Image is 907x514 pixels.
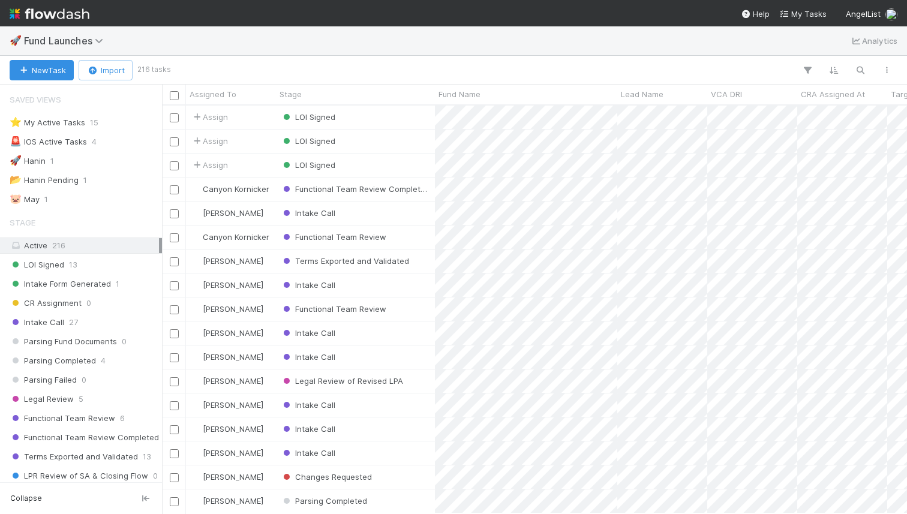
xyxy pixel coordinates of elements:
span: Parsing Failed [10,372,77,387]
span: Fund Launches [24,35,109,47]
img: avatar_d2b43477-63dc-4e62-be5b-6fdd450c05a1.png [885,8,897,20]
div: LOI Signed [281,135,335,147]
input: Toggle Row Selected [170,257,179,266]
div: Intake Call [281,279,335,291]
div: Intake Call [281,327,335,339]
img: avatar_d055a153-5d46-4590-b65c-6ad68ba65107.png [191,400,201,410]
span: Terms Exported and Validated [281,256,409,266]
div: Hanin Pending [10,173,79,188]
span: VCA DRI [711,88,742,100]
div: IOS Active Tasks [10,134,87,149]
span: 0 [86,296,91,311]
span: 1 [83,173,87,188]
div: Functional Team Review Completed [281,183,429,195]
span: Intake Call [281,328,335,338]
span: 0 [82,372,86,387]
input: Toggle Row Selected [170,209,179,218]
input: Toggle Row Selected [170,473,179,482]
input: Toggle Row Selected [170,185,179,194]
input: Toggle Row Selected [170,449,179,458]
span: Fund Name [439,88,480,100]
span: Parsing Completed [281,496,367,506]
span: 0 [122,334,127,349]
span: [PERSON_NAME] [203,424,263,434]
span: Functional Team Review [281,232,386,242]
span: Intake Call [10,315,64,330]
img: avatar_60e5bba5-e4c9-4ca2-8b5c-d649d5645218.png [191,304,201,314]
div: Intake Call [281,447,335,459]
div: Canyon Kornicker [191,183,269,195]
div: Hanin [10,154,46,169]
div: [PERSON_NAME] [191,255,263,267]
div: My Active Tasks [10,115,85,130]
div: Canyon Kornicker [191,231,269,243]
span: 🐷 [10,194,22,204]
a: Analytics [850,34,897,48]
span: 27 [69,315,78,330]
div: [PERSON_NAME] [191,207,263,219]
span: Functional Team Review [10,411,115,426]
span: Legal Review of Revised LPA [281,376,403,386]
span: Legal Review [10,392,74,407]
div: [PERSON_NAME] [191,279,263,291]
span: LOI Signed [281,136,335,146]
span: Collapse [10,493,42,504]
span: [PERSON_NAME] [203,472,263,482]
input: Toggle All Rows Selected [170,91,179,100]
span: 6 [120,411,125,426]
span: Functional Team Review Completed [10,430,159,445]
img: avatar_7ba8ec58-bd0f-432b-b5d2-ae377bfaef52.png [191,352,201,362]
div: Legal Review of Revised LPA [281,375,403,387]
div: [PERSON_NAME] [191,447,263,459]
a: My Tasks [779,8,827,20]
span: LOI Signed [281,160,335,170]
img: avatar_768cd48b-9260-4103-b3ef-328172ae0546.png [191,472,201,482]
div: [PERSON_NAME] [191,423,263,435]
span: Saved Views [10,88,61,112]
span: 🚨 [10,136,22,146]
div: Functional Team Review [281,231,386,243]
span: Parsing Fund Documents [10,334,117,349]
small: 216 tasks [137,64,171,75]
img: avatar_d1f4bd1b-0b26-4d9b-b8ad-69b413583d95.png [191,184,201,194]
span: 1 [116,276,119,291]
button: NewTask [10,60,74,80]
button: Import [79,60,133,80]
span: Intake Call [281,424,335,434]
img: avatar_a669165c-e543-4b1d-ab80-0c2a52253154.png [191,448,201,458]
span: [PERSON_NAME] [203,304,263,314]
span: Intake Call [281,208,335,218]
span: Functional Team Review Completed [281,184,430,194]
div: Intake Call [281,423,335,435]
div: May [10,192,40,207]
div: [PERSON_NAME] [191,327,263,339]
span: [PERSON_NAME] [203,496,263,506]
img: avatar_56903d4e-183f-4548-9968-339ac63075ae.png [191,496,201,506]
input: Toggle Row Selected [170,353,179,362]
input: Toggle Row Selected [170,377,179,386]
span: LOI Signed [281,112,335,122]
span: [PERSON_NAME] [203,280,263,290]
span: Intake Call [281,352,335,362]
span: CRA Assigned At [801,88,865,100]
span: 5 [79,392,83,407]
img: avatar_d055a153-5d46-4590-b65c-6ad68ba65107.png [191,424,201,434]
div: Assign [191,135,228,147]
span: CR Assignment [10,296,82,311]
div: Intake Call [281,351,335,363]
span: 13 [69,257,77,272]
span: LOI Signed [10,257,64,272]
span: Parsing Completed [10,353,96,368]
span: 1 [44,192,48,207]
input: Toggle Row Selected [170,137,179,146]
img: avatar_ac990a78-52d7-40f8-b1fe-cbbd1cda261e.png [191,256,201,266]
span: Functional Team Review [281,304,386,314]
span: Assign [191,159,228,171]
span: AngelList [846,9,881,19]
span: 🚀 [10,155,22,166]
div: [PERSON_NAME] [191,471,263,483]
div: [PERSON_NAME] [191,375,263,387]
input: Toggle Row Selected [170,233,179,242]
span: [PERSON_NAME] [203,448,263,458]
